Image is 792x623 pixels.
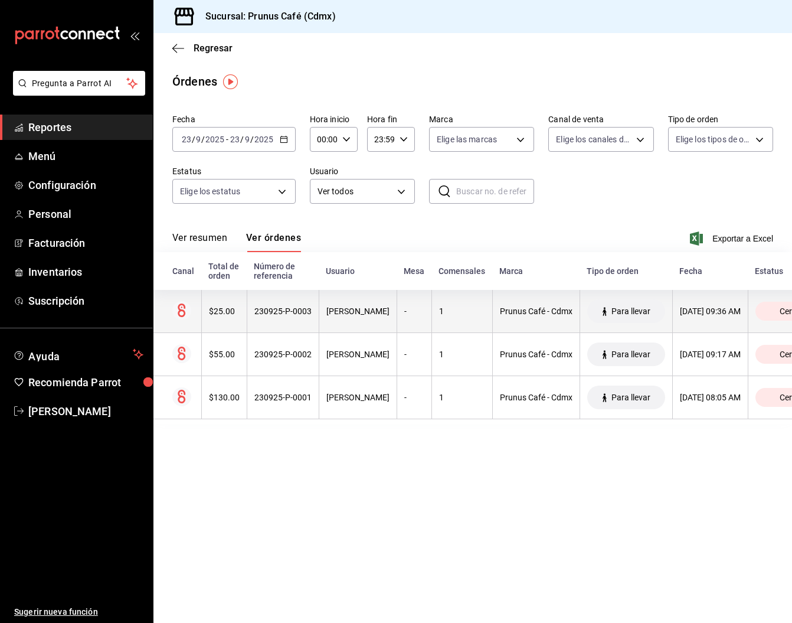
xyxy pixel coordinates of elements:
[439,393,485,402] div: 1
[209,350,240,359] div: $55.00
[28,293,143,309] span: Suscripción
[556,133,631,145] span: Elige los canales de venta
[201,135,205,144] span: /
[181,135,192,144] input: --
[172,73,217,90] div: Órdenes
[318,185,393,198] span: Ver todos
[499,266,572,276] div: Marca
[404,350,424,359] div: -
[680,306,741,316] div: [DATE] 09:36 AM
[14,606,143,618] span: Sugerir nueva función
[172,232,227,252] button: Ver resumen
[28,264,143,280] span: Inventarios
[254,306,312,316] div: 230925-P-0003
[429,115,534,123] label: Marca
[246,232,301,252] button: Ver órdenes
[326,306,390,316] div: [PERSON_NAME]
[28,206,143,222] span: Personal
[28,403,143,419] span: [PERSON_NAME]
[310,167,415,175] label: Usuario
[500,393,572,402] div: Prunus Café - Cdmx
[679,266,741,276] div: Fecha
[254,393,312,402] div: 230925-P-0001
[172,232,301,252] div: navigation tabs
[32,77,127,90] span: Pregunta a Parrot AI
[607,350,655,359] span: Para llevar
[195,135,201,144] input: --
[208,262,240,280] div: Total de orden
[28,374,143,390] span: Recomienda Parrot
[607,306,655,316] span: Para llevar
[438,266,485,276] div: Comensales
[439,350,485,359] div: 1
[310,115,358,123] label: Hora inicio
[172,167,296,175] label: Estatus
[680,350,741,359] div: [DATE] 09:17 AM
[205,135,225,144] input: ----
[192,135,195,144] span: /
[548,115,653,123] label: Canal de venta
[130,31,139,40] button: open_drawer_menu
[326,393,390,402] div: [PERSON_NAME]
[209,306,240,316] div: $25.00
[28,177,143,193] span: Configuración
[223,74,238,89] img: Tooltip marker
[226,135,228,144] span: -
[500,306,572,316] div: Prunus Café - Cdmx
[28,347,128,361] span: Ayuda
[404,266,424,276] div: Mesa
[13,71,145,96] button: Pregunta a Parrot AI
[500,350,572,359] div: Prunus Café - Cdmx
[180,185,240,197] span: Elige los estatus
[326,266,390,276] div: Usuario
[8,86,145,98] a: Pregunta a Parrot AI
[404,306,424,316] div: -
[404,393,424,402] div: -
[172,266,194,276] div: Canal
[172,43,233,54] button: Regresar
[244,135,250,144] input: --
[668,115,773,123] label: Tipo de orden
[607,393,655,402] span: Para llevar
[439,306,485,316] div: 1
[172,115,296,123] label: Fecha
[209,393,240,402] div: $130.00
[367,115,415,123] label: Hora fin
[676,133,751,145] span: Elige los tipos de orden
[194,43,233,54] span: Regresar
[254,135,274,144] input: ----
[28,235,143,251] span: Facturación
[254,262,312,280] div: Número de referencia
[692,231,773,246] button: Exportar a Excel
[196,9,336,24] h3: Sucursal: Prunus Café (Cdmx)
[437,133,497,145] span: Elige las marcas
[250,135,254,144] span: /
[240,135,244,144] span: /
[254,350,312,359] div: 230925-P-0002
[326,350,390,359] div: [PERSON_NAME]
[456,180,534,203] input: Buscar no. de referencia
[587,266,665,276] div: Tipo de orden
[28,148,143,164] span: Menú
[680,393,741,402] div: [DATE] 08:05 AM
[230,135,240,144] input: --
[28,119,143,135] span: Reportes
